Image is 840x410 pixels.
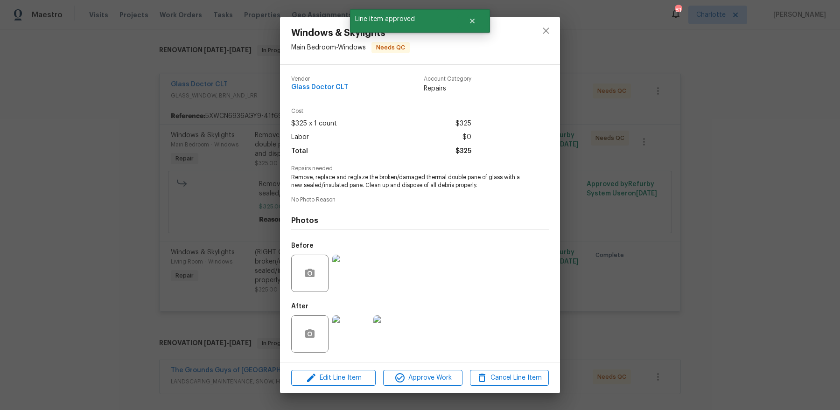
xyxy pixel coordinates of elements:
span: Repairs [424,84,471,93]
span: $325 [455,145,471,158]
span: Needs QC [372,43,409,52]
span: Cancel Line Item [473,372,546,384]
span: $325 x 1 count [291,117,337,131]
div: 81 [675,6,681,15]
span: Edit Line Item [294,372,373,384]
span: $0 [462,131,471,144]
button: Close [457,12,488,30]
span: Total [291,145,308,158]
h5: Before [291,243,314,249]
button: Approve Work [383,370,462,386]
span: Approve Work [386,372,459,384]
button: close [535,20,557,42]
span: Remove, replace and reglaze the broken/damaged thermal double pane of glass with a new sealed/ins... [291,174,523,189]
span: $325 [455,117,471,131]
span: Line item approved [350,9,457,29]
h5: After [291,303,308,310]
button: Edit Line Item [291,370,376,386]
span: Glass Doctor CLT [291,84,348,91]
span: Account Category [424,76,471,82]
h4: Photos [291,216,549,225]
button: Cancel Line Item [470,370,549,386]
span: Repairs needed [291,166,549,172]
span: Main Bedroom - Windows [291,44,366,51]
span: Windows & Skylights [291,28,410,38]
span: Labor [291,131,309,144]
span: Vendor [291,76,348,82]
span: Cost [291,108,471,114]
span: No Photo Reason [291,197,549,203]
